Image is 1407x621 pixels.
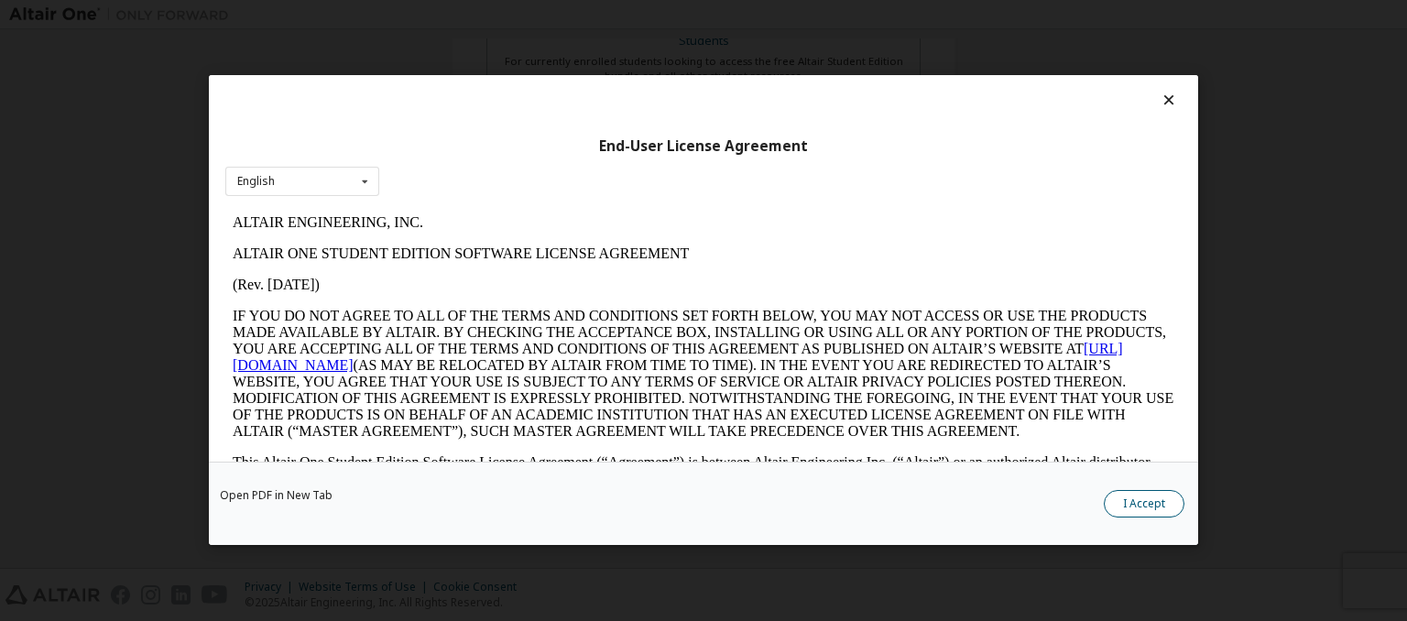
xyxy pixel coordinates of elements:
[220,491,333,502] a: Open PDF in New Tab
[225,137,1182,156] div: End-User License Agreement
[1104,491,1184,518] button: I Accept
[7,38,949,55] p: ALTAIR ONE STUDENT EDITION SOFTWARE LICENSE AGREEMENT
[7,247,949,313] p: This Altair One Student Edition Software License Agreement (“Agreement”) is between Altair Engine...
[7,70,949,86] p: (Rev. [DATE])
[7,101,949,233] p: IF YOU DO NOT AGREE TO ALL OF THE TERMS AND CONDITIONS SET FORTH BELOW, YOU MAY NOT ACCESS OR USE...
[7,7,949,24] p: ALTAIR ENGINEERING, INC.
[237,176,275,187] div: English
[7,134,898,166] a: [URL][DOMAIN_NAME]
